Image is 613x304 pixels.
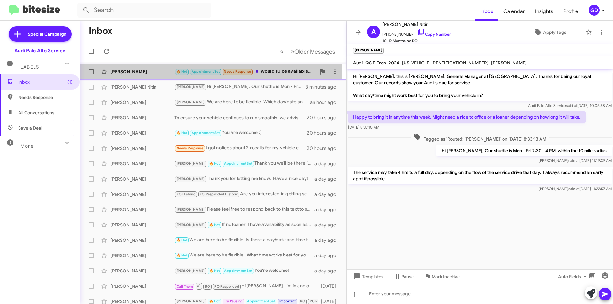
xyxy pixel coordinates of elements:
div: GD [589,5,600,16]
span: All Conversations [18,109,54,116]
div: a day ago [314,191,341,197]
div: a day ago [314,206,341,213]
span: Appointment Set [224,161,252,166]
span: 🔥 Hot [209,269,220,273]
button: Mark Inactive [419,271,465,282]
div: [PERSON_NAME] [110,69,174,75]
div: [PERSON_NAME] [110,191,174,197]
span: [PERSON_NAME] Nitin [382,20,451,28]
span: [PERSON_NAME] [177,161,205,166]
div: Thank you for letting me know. Have a nice day! [174,175,314,182]
div: If no loaner, I have availability as soon as this afternoon. [174,221,314,228]
div: a day ago [314,176,341,182]
div: a day ago [314,160,341,167]
div: Thank you we'll be there [DATE] [174,160,314,167]
div: [PERSON_NAME] [110,252,174,259]
div: [DATE] [318,283,341,289]
span: [PERSON_NAME] [DATE] 11:22:57 AM [539,186,612,191]
span: A [371,27,376,37]
div: [PERSON_NAME] [110,206,174,213]
div: [PERSON_NAME] [110,115,174,121]
span: RO Responded Historic [200,192,238,196]
span: 🔥 Hot [177,253,187,257]
div: Audi Palo Alto Service [14,48,65,54]
h1: Inbox [89,26,112,36]
span: [PERSON_NAME] [177,269,205,273]
span: RO Responded [310,299,334,303]
span: RO [205,285,210,289]
span: said at [566,103,577,108]
div: I got notices about 2 recalls for my vehicle can you schedule those repairs? Do you have that inf... [174,145,307,152]
span: Templates [352,271,383,282]
nav: Page navigation example [276,45,339,58]
span: 🔥 Hot [209,223,220,227]
span: said at [568,158,579,163]
span: Appointment Set [247,299,275,303]
div: a day ago [314,252,341,259]
span: said at [568,186,579,191]
span: Save a Deal [18,125,42,131]
button: Pause [389,271,419,282]
div: You're welcome! [174,267,314,274]
span: Try Pausing [224,299,243,303]
span: Call Them [177,285,193,289]
span: Appointment Set [224,269,252,273]
div: [PERSON_NAME] [110,160,174,167]
span: RO Responded [214,285,239,289]
span: [PERSON_NAME] [DATE] 11:19:39 AM [539,158,612,163]
span: [DATE] 8:33:10 AM [348,125,379,130]
span: 🔥 Hot [177,70,187,74]
span: RO Historic [177,192,195,196]
div: a day ago [314,237,341,243]
div: [PERSON_NAME] [110,222,174,228]
span: Q8 E-Tron [365,60,386,66]
div: [PERSON_NAME] [110,268,174,274]
p: The service may take 4 hrs to a full day, depending on the flow of the service drive that day. I ... [348,167,612,184]
span: » [291,48,294,56]
span: Inbox [18,79,72,85]
div: We are here to be flexible. What time works best for you on which day? [174,252,314,259]
div: [PERSON_NAME] [110,283,174,289]
span: Auto Fields [558,271,589,282]
a: Profile [558,2,583,21]
div: [PERSON_NAME] Nitin [110,84,174,90]
span: [PHONE_NUMBER] [382,28,451,38]
span: Needs Response [224,70,251,74]
div: Hi [PERSON_NAME], Our shuttle is Mon - Fri 7:30 - 4 PM, within the 10 mile radius [174,83,306,91]
div: Hi [PERSON_NAME], I'm in and out of my office. Did you want to schedule an appt? [174,282,318,290]
p: Hi [PERSON_NAME], this is [PERSON_NAME], General Manager at [GEOGRAPHIC_DATA]. Thanks for being o... [348,70,612,101]
div: [PERSON_NAME] [110,130,174,136]
span: Older Messages [294,48,335,55]
span: [PERSON_NAME] [177,223,205,227]
span: Appointment Set [192,131,220,135]
span: (1) [67,79,72,85]
button: GD [583,5,606,16]
div: Please feel free to respond back to this text to schedule or call us at [PHONE_NUMBER] when you a... [174,206,314,213]
div: 20 hours ago [307,145,341,152]
span: 10-12 Months no RO [382,38,451,44]
a: Inbox [475,2,498,21]
span: RO [300,299,305,303]
button: Previous [276,45,287,58]
div: To ensure your vehicle continues to run smoothly, we advise following this schedule for regular c... [174,115,307,121]
a: Special Campaign [9,26,72,42]
span: Mark Inactive [432,271,460,282]
small: [PERSON_NAME] [353,48,384,54]
a: Calendar [498,2,530,21]
span: Insights [530,2,558,21]
span: [PERSON_NAME] [177,85,205,89]
span: [PERSON_NAME] [491,60,527,66]
span: Tagged as 'Routed: [PERSON_NAME]' on [DATE] 8:33:13 AM [411,133,549,142]
div: We are here to be flexible. Which day/date and time works best for you? [174,99,310,106]
input: Search [77,3,211,18]
div: Are you interested in getting scheduled for a service? [174,190,314,198]
span: Important [279,299,296,303]
div: You are welcome :) [174,129,307,137]
span: Pause [401,271,414,282]
span: Audi Palo Alto Service [DATE] 10:05:58 AM [528,103,612,108]
span: Special Campaign [28,31,66,37]
span: Needs Response [177,146,204,150]
div: 20 hours ago [307,130,341,136]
